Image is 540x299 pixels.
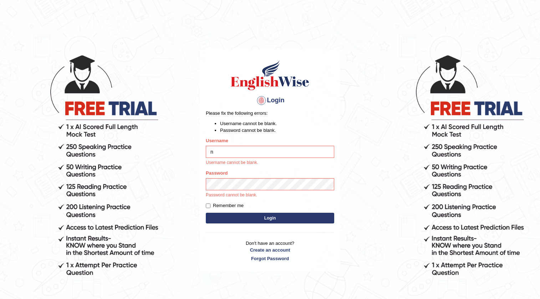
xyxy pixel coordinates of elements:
h4: Login [206,95,334,106]
a: Create an account [206,247,334,253]
img: Logo of English Wise sign in for intelligent practice with AI [229,59,311,91]
label: Username [206,137,228,144]
p: Please fix the following errors: [206,110,334,117]
li: Password cannot be blank. [220,127,334,134]
p: Password cannot be blank. [206,192,334,199]
a: Forgot Password [206,255,334,262]
input: Remember me [206,203,210,208]
p: Username cannot be blank. [206,160,334,166]
button: Login [206,213,334,223]
label: Remember me [206,202,244,209]
p: Don't have an account? [206,240,334,262]
label: Password [206,170,228,176]
li: Username cannot be blank. [220,120,334,127]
